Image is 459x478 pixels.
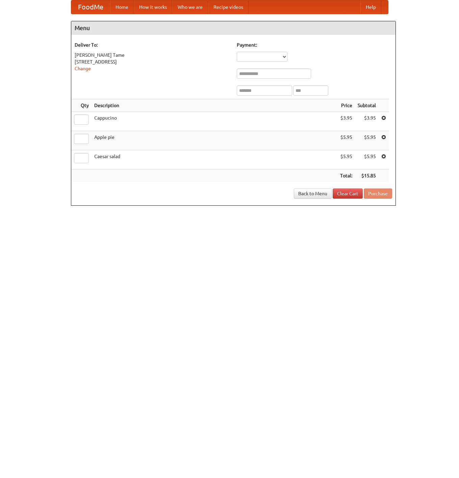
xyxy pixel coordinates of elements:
[360,0,381,14] a: Help
[92,150,337,170] td: Caesar salad
[333,188,363,199] a: Clear Cart
[355,170,379,182] th: $15.85
[75,52,230,58] div: [PERSON_NAME] Tame
[355,99,379,112] th: Subtotal
[110,0,134,14] a: Home
[75,42,230,48] h5: Deliver To:
[75,58,230,65] div: [STREET_ADDRESS]
[71,21,396,35] h4: Menu
[237,42,392,48] h5: Payment:
[337,112,355,131] td: $3.95
[355,150,379,170] td: $5.95
[337,99,355,112] th: Price
[71,99,92,112] th: Qty
[92,131,337,150] td: Apple pie
[337,150,355,170] td: $5.95
[71,0,110,14] a: FoodMe
[208,0,249,14] a: Recipe videos
[337,131,355,150] td: $5.95
[294,188,332,199] a: Back to Menu
[355,112,379,131] td: $3.95
[364,188,392,199] button: Purchase
[337,170,355,182] th: Total:
[134,0,172,14] a: How it works
[172,0,208,14] a: Who we are
[92,112,337,131] td: Cappucino
[355,131,379,150] td: $5.95
[75,66,91,71] a: Change
[92,99,337,112] th: Description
